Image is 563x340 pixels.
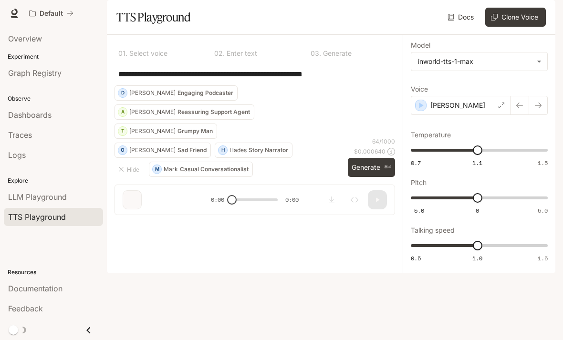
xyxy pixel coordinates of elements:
[115,143,211,158] button: O[PERSON_NAME]Sad Friend
[115,104,254,120] button: A[PERSON_NAME]Reassuring Support Agent
[411,86,428,93] p: Voice
[164,166,178,172] p: Mark
[40,10,63,18] p: Default
[411,254,421,262] span: 0.5
[177,90,233,96] p: Engaging Podcaster
[411,159,421,167] span: 0.7
[411,132,451,138] p: Temperature
[118,104,127,120] div: A
[25,4,78,23] button: All workspaces
[116,8,190,27] h1: TTS Playground
[225,50,257,57] p: Enter text
[177,147,207,153] p: Sad Friend
[215,143,292,158] button: HHadesStory Narrator
[472,254,482,262] span: 1.0
[538,206,548,215] span: 5.0
[321,50,352,57] p: Generate
[411,179,427,186] p: Pitch
[177,128,213,134] p: Grumpy Man
[115,124,217,139] button: T[PERSON_NAME]Grumpy Man
[115,85,238,101] button: D[PERSON_NAME]Engaging Podcaster
[411,42,430,49] p: Model
[127,50,167,57] p: Select voice
[311,50,321,57] p: 0 3 .
[476,206,479,215] span: 0
[430,101,485,110] p: [PERSON_NAME]
[129,109,176,115] p: [PERSON_NAME]
[411,227,455,234] p: Talking speed
[129,128,176,134] p: [PERSON_NAME]
[384,165,391,170] p: ⌘⏎
[411,206,424,215] span: -5.0
[485,8,546,27] button: Clone Voice
[219,143,227,158] div: H
[229,147,247,153] p: Hades
[418,57,532,66] div: inworld-tts-1-max
[411,52,547,71] div: inworld-tts-1-max
[472,159,482,167] span: 1.1
[118,50,127,57] p: 0 1 .
[446,8,478,27] a: Docs
[118,85,127,101] div: D
[118,124,127,139] div: T
[538,254,548,262] span: 1.5
[118,143,127,158] div: O
[177,109,250,115] p: Reassuring Support Agent
[180,166,249,172] p: Casual Conversationalist
[249,147,288,153] p: Story Narrator
[129,90,176,96] p: [PERSON_NAME]
[115,162,145,177] button: Hide
[153,162,161,177] div: M
[538,159,548,167] span: 1.5
[129,147,176,153] p: [PERSON_NAME]
[348,158,395,177] button: Generate⌘⏎
[214,50,225,57] p: 0 2 .
[149,162,253,177] button: MMarkCasual Conversationalist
